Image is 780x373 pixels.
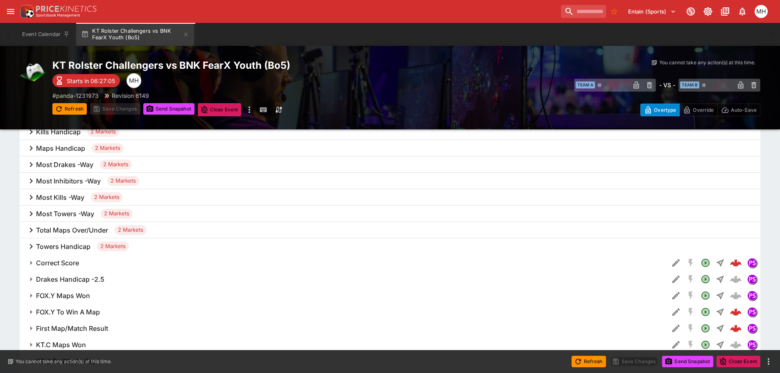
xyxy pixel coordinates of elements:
[20,337,669,353] button: KT.C Maps Won
[20,255,669,271] button: Correct Score
[101,210,133,218] span: 2 Markets
[717,356,760,367] button: Close Event
[713,255,728,270] button: Straight
[731,106,757,114] p: Auto-Save
[764,357,773,366] button: more
[683,255,698,270] button: SGM Disabled
[701,307,710,317] svg: Open
[713,305,728,319] button: Straight
[680,81,699,88] span: Team B
[18,3,34,20] img: PriceKinetics Logo
[143,103,194,115] button: Send Snapshot
[747,274,757,284] div: pandascore
[36,259,79,267] h6: Correct Score
[748,324,757,333] img: pandascore
[693,106,714,114] p: Override
[36,341,86,349] h6: KT.C Maps Won
[683,288,698,303] button: SGM Disabled
[698,305,713,319] button: Open
[701,323,710,333] svg: Open
[52,91,99,100] p: Copy To Clipboard
[91,193,123,201] span: 2 Markets
[36,226,108,235] h6: Total Maps Over/Under
[701,340,710,350] svg: Open
[718,4,733,19] button: Documentation
[107,177,139,185] span: 2 Markets
[730,323,742,334] div: 91149702-b9db-480d-9914-96322cdd7907
[654,106,676,114] p: Overtype
[115,226,147,234] span: 2 Markets
[662,356,713,367] button: Send Snapshot
[713,337,728,352] button: Straight
[659,59,755,66] p: You cannot take any action(s) at this time.
[730,257,742,269] div: 08069066-7930-4723-ad42-f8babcf6f169
[20,287,669,304] button: FOX.Y Maps Won
[36,144,85,153] h6: Maps Handicap
[747,323,757,333] div: pandascore
[748,258,757,267] img: pandascore
[127,73,141,88] div: Michael Hutchinson
[52,59,407,72] h2: Copy To Clipboard
[16,358,112,365] p: You cannot take any action(s) at this time.
[679,104,717,116] button: Override
[3,4,18,19] button: open drawer
[36,242,90,251] h6: Towers Handicap
[561,5,606,18] input: search
[755,5,768,18] div: Michael Hutchinson
[20,271,669,287] button: Drakes Handicap -2.5
[572,356,606,367] button: Refresh
[623,5,681,18] button: Select Tenant
[100,161,132,169] span: 2 Markets
[20,320,669,337] button: First Map/Match Result
[728,255,744,271] a: 08069066-7930-4723-ad42-f8babcf6f169
[20,59,46,85] img: esports.png
[747,291,757,301] div: pandascore
[97,242,129,251] span: 2 Markets
[683,337,698,352] button: SGM Disabled
[728,320,744,337] a: 91149702-b9db-480d-9914-96322cdd7907
[748,291,757,300] img: pandascore
[36,324,108,333] h6: First Map/Match Result
[701,4,715,19] button: Toggle light/dark mode
[576,81,595,88] span: Team A
[640,104,680,116] button: Overtype
[701,258,710,268] svg: Open
[92,144,124,152] span: 2 Markets
[735,4,750,19] button: Notifications
[701,291,710,301] svg: Open
[659,81,675,89] h6: - VS -
[683,321,698,336] button: SGM Disabled
[669,337,683,352] button: Edit Detail
[669,321,683,336] button: Edit Detail
[669,272,683,287] button: Edit Detail
[717,104,760,116] button: Auto-Save
[36,308,100,316] h6: FOX.Y To Win A Map
[748,275,757,284] img: pandascore
[36,210,94,218] h6: Most Towers -Way
[698,337,713,352] button: Open
[730,257,742,269] img: logo-cerberus--red.svg
[36,275,104,284] h6: Drakes Handicap -2.5
[728,304,744,320] a: ee10083d-57df-4830-847f-c28daa52c8c0
[752,2,770,20] button: Michael Hutchinson
[747,340,757,350] div: pandascore
[701,274,710,284] svg: Open
[36,193,84,202] h6: Most Kills -Way
[683,272,698,287] button: SGM Disabled
[748,340,757,349] img: pandascore
[683,4,698,19] button: Connected to PK
[67,77,115,85] p: Starts in 06:27:05
[36,128,81,136] h6: Kills Handicap
[747,258,757,268] div: pandascore
[20,304,669,320] button: FOX.Y To Win A Map
[747,307,757,317] div: pandascore
[730,306,742,318] div: ee10083d-57df-4830-847f-c28daa52c8c0
[36,292,90,300] h6: FOX.Y Maps Won
[198,103,242,116] button: Close Event
[669,255,683,270] button: Edit Detail
[608,5,621,18] button: No Bookmarks
[87,128,119,136] span: 2 Markets
[17,23,75,46] button: Event Calendar
[748,307,757,316] img: pandascore
[112,91,149,100] p: Revision 6149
